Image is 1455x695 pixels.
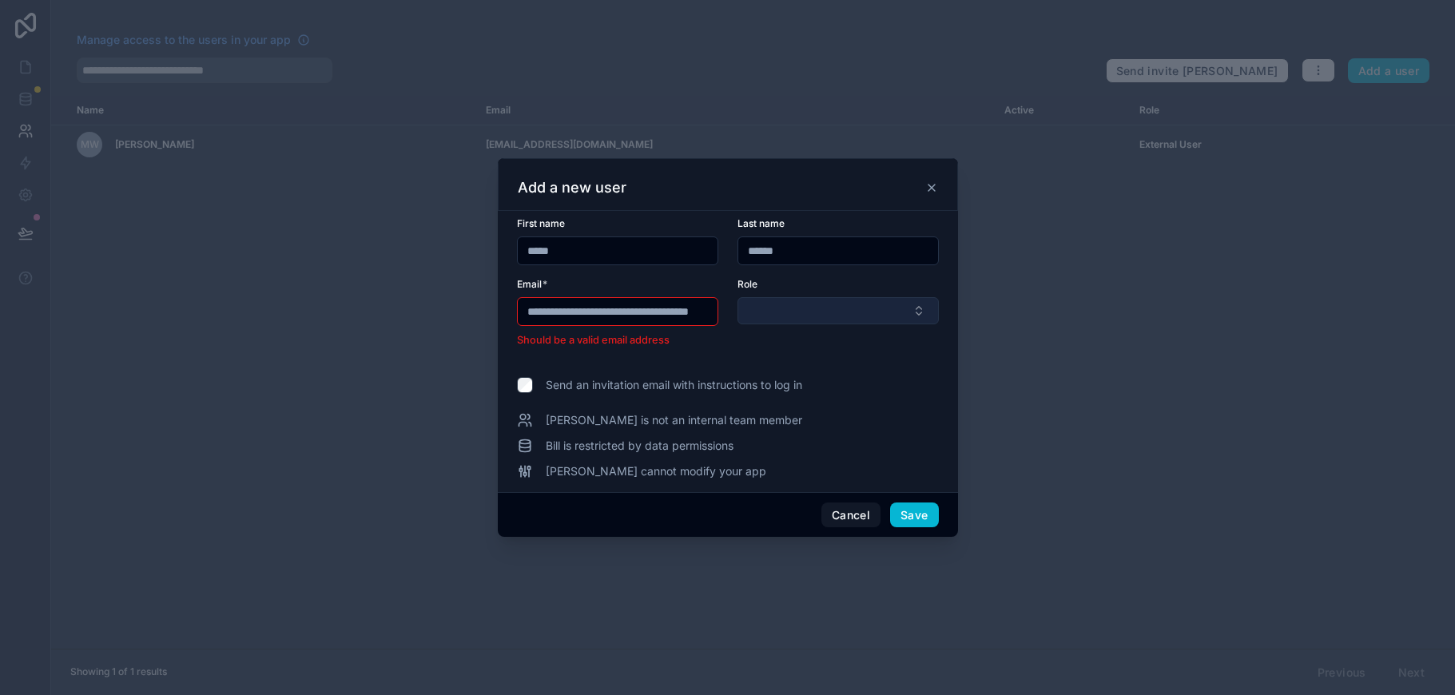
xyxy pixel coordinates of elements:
[518,178,626,197] h3: Add a new user
[517,377,533,393] input: Send an invitation email with instructions to log in
[546,412,802,428] span: [PERSON_NAME] is not an internal team member
[890,502,938,528] button: Save
[546,463,766,479] span: [PERSON_NAME] cannot modify your app
[517,278,542,290] span: Email
[737,217,785,229] span: Last name
[546,377,802,393] span: Send an invitation email with instructions to log in
[821,502,881,528] button: Cancel
[517,217,565,229] span: First name
[517,332,718,348] li: Should be a valid email address
[737,297,939,324] button: Select Button
[737,278,757,290] span: Role
[546,438,733,454] span: Bill is restricted by data permissions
